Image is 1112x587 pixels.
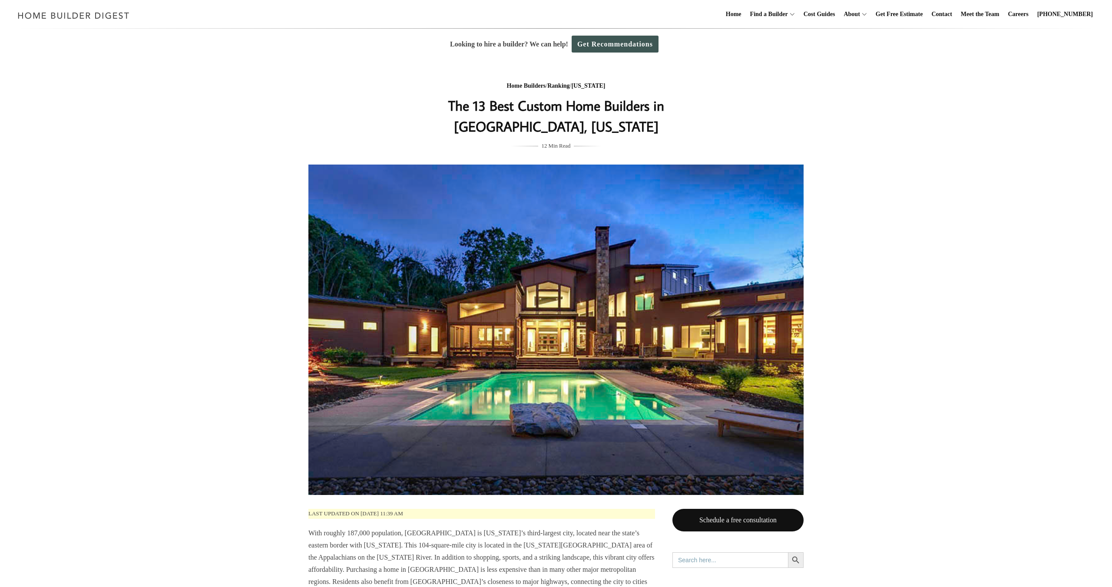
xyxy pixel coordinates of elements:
a: Ranking [547,82,569,89]
a: Get Free Estimate [872,0,927,28]
a: Cost Guides [800,0,839,28]
p: Last updated on [DATE] 11:39 am [308,509,655,519]
div: / / [383,81,729,92]
a: Careers [1005,0,1032,28]
a: [PHONE_NUMBER] [1034,0,1096,28]
span: 12 Min Read [542,141,571,151]
input: Search here... [672,552,788,568]
a: Find a Builder [747,0,788,28]
svg: Search [791,555,801,565]
img: Home Builder Digest [14,7,133,24]
a: Get Recommendations [572,36,659,53]
a: About [840,0,860,28]
a: Home Builders [506,82,546,89]
h1: The 13 Best Custom Home Builders in [GEOGRAPHIC_DATA], [US_STATE] [383,95,729,137]
a: Schedule a free consultation [672,509,804,532]
a: Meet the Team [957,0,1003,28]
a: Home [722,0,745,28]
a: [US_STATE] [571,82,605,89]
a: Contact [928,0,955,28]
